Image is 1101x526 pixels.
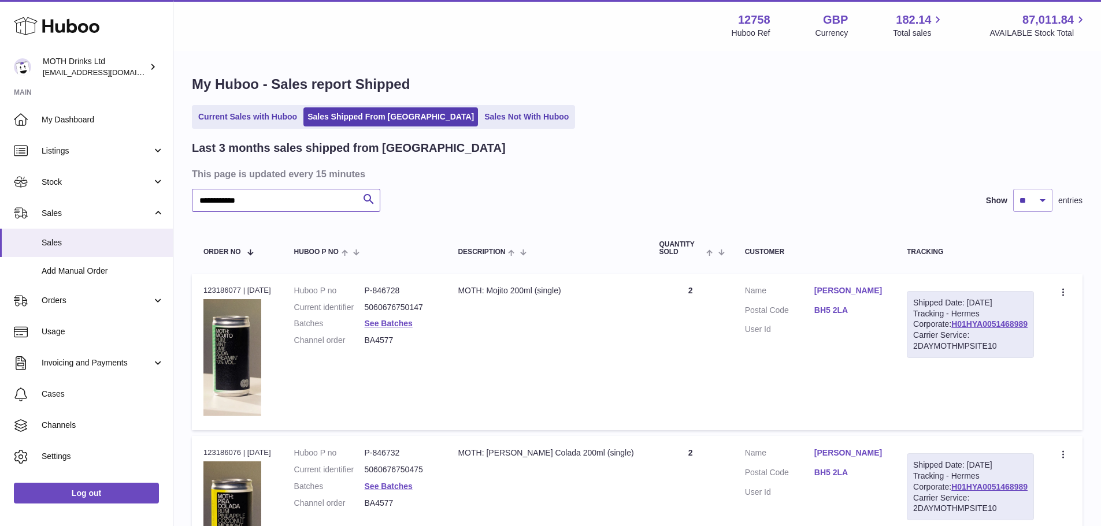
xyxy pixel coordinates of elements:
[294,498,365,509] dt: Channel order
[192,140,506,156] h2: Last 3 months sales shipped from [GEOGRAPHIC_DATA]
[951,319,1028,329] a: H01HYA0051468989
[1022,12,1074,28] span: 87,011.84
[1058,195,1083,206] span: entries
[814,467,884,478] a: BH5 2LA
[480,107,573,126] a: Sales Not With Huboo
[365,302,435,313] dd: 5060676750147
[294,335,365,346] dt: Channel order
[42,266,164,277] span: Add Manual Order
[294,302,365,313] dt: Current identifier
[42,326,164,337] span: Usage
[986,195,1007,206] label: Show
[907,453,1034,520] div: Tracking - Hermes Corporate:
[203,285,271,296] div: 123186077 | [DATE]
[42,114,164,125] span: My Dashboard
[42,208,152,219] span: Sales
[823,12,848,28] strong: GBP
[745,305,814,319] dt: Postal Code
[647,274,733,430] td: 2
[745,447,814,461] dt: Name
[814,305,884,316] a: BH5 2LA
[42,237,164,248] span: Sales
[814,447,884,458] a: [PERSON_NAME]
[732,28,770,39] div: Huboo Ref
[303,107,478,126] a: Sales Shipped From [GEOGRAPHIC_DATA]
[294,481,365,492] dt: Batches
[745,324,814,335] dt: User Id
[203,447,271,458] div: 123186076 | [DATE]
[194,107,301,126] a: Current Sales with Huboo
[745,285,814,299] dt: Name
[745,487,814,498] dt: User Id
[42,420,164,431] span: Channels
[42,146,152,156] span: Listings
[893,28,944,39] span: Total sales
[951,482,1028,491] a: H01HYA0051468989
[42,451,164,462] span: Settings
[42,389,164,400] span: Cases
[365,319,413,328] a: See Batches
[896,12,931,28] span: 182.14
[365,335,435,346] dd: BA4577
[365,482,413,491] a: See Batches
[738,12,770,28] strong: 12758
[814,285,884,296] a: [PERSON_NAME]
[365,447,435,458] dd: P-846732
[913,297,1028,308] div: Shipped Date: [DATE]
[192,167,1080,180] h3: This page is updated every 15 minutes
[203,248,241,256] span: Order No
[989,28,1087,39] span: AVAILABLE Stock Total
[203,299,261,416] img: 127581729091276.png
[913,330,1028,352] div: Carrier Service: 2DAYMOTHMPSITE10
[42,295,152,306] span: Orders
[192,75,1083,94] h1: My Huboo - Sales report Shipped
[458,248,505,256] span: Description
[365,464,435,475] dd: 5060676750475
[14,58,31,76] img: orders@mothdrinks.com
[43,56,147,78] div: MOTH Drinks Ltd
[458,285,636,296] div: MOTH: Mojito 200ml (single)
[365,498,435,509] dd: BA4577
[913,460,1028,471] div: Shipped Date: [DATE]
[42,177,152,188] span: Stock
[913,493,1028,514] div: Carrier Service: 2DAYMOTHMPSITE10
[907,291,1034,358] div: Tracking - Hermes Corporate:
[893,12,944,39] a: 182.14 Total sales
[458,447,636,458] div: MOTH: [PERSON_NAME] Colada 200ml (single)
[294,285,365,296] dt: Huboo P no
[815,28,848,39] div: Currency
[989,12,1087,39] a: 87,011.84 AVAILABLE Stock Total
[294,318,365,329] dt: Batches
[294,464,365,475] dt: Current identifier
[365,285,435,296] dd: P-846728
[659,241,703,256] span: Quantity Sold
[294,248,339,256] span: Huboo P no
[43,68,170,77] span: [EMAIL_ADDRESS][DOMAIN_NAME]
[745,467,814,481] dt: Postal Code
[907,248,1034,256] div: Tracking
[42,357,152,368] span: Invoicing and Payments
[294,447,365,458] dt: Huboo P no
[745,248,884,256] div: Customer
[14,483,159,503] a: Log out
